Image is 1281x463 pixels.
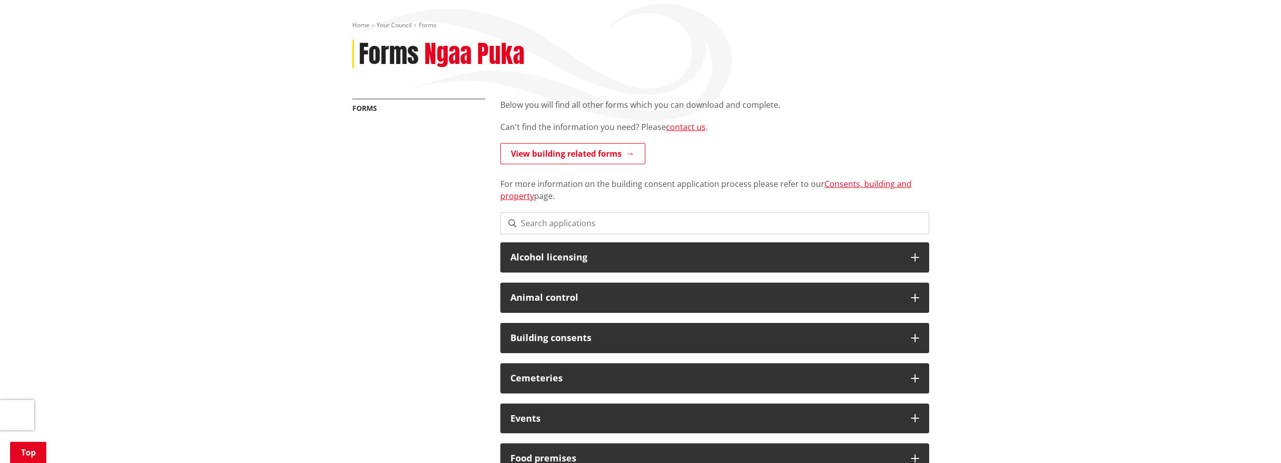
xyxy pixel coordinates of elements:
a: Consents, building and property [500,178,912,202]
input: Search applications [500,212,929,234]
h2: Ngaa Puka [424,40,524,69]
a: Your Council [376,21,412,29]
a: contact us [666,121,706,133]
h3: Building consents [510,333,901,343]
a: Home [352,21,369,29]
h3: Cemeteries [510,373,901,383]
a: Forms [352,103,377,113]
a: View building related forms [500,143,645,164]
h1: Forms [359,40,419,69]
a: Top [10,442,46,463]
h3: Animal control [510,293,901,303]
p: Can't find the information you need? Please . [500,121,929,133]
iframe: Messenger Launcher [1235,421,1271,457]
nav: breadcrumb [352,21,929,30]
span: Forms [419,21,436,29]
p: For more information on the building consent application process please refer to our page. [500,166,929,202]
p: Below you will find all other forms which you can download and complete. [500,99,929,111]
h3: Alcohol licensing [510,252,901,262]
h3: Events [510,414,901,424]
